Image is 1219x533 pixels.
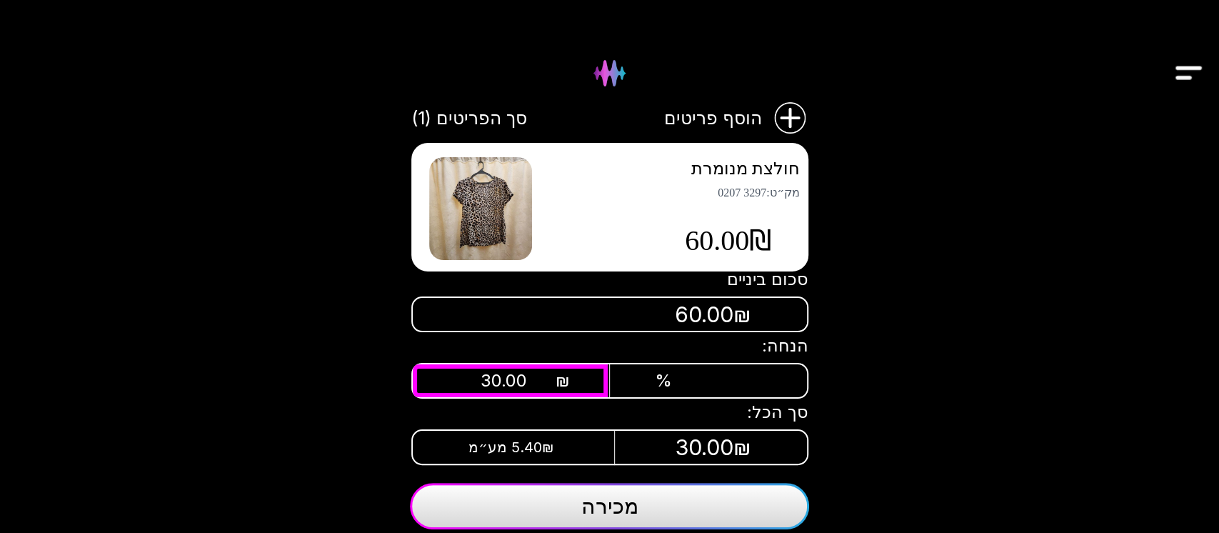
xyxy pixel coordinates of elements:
span: הוסף פריטים [664,106,762,131]
button: הוסף פריטיםהוסף פריטים [664,100,808,136]
span: סכום ביניים [727,269,808,289]
span: מק״ט : 3297 0207 [550,186,800,200]
span: סך הפריטים (1) [411,106,527,131]
span: % [655,371,672,391]
span: 60.00₪ [675,302,751,327]
span: 5.40₪ מע״מ [468,439,553,456]
span: הנחה: [762,336,808,356]
img: Hydee Logo [582,46,637,101]
img: Drawer [1173,46,1205,101]
span: ₪ [556,371,570,391]
span: 60.00₪ [685,224,771,258]
button: Drawer [1173,34,1205,66]
button: מכירה [410,483,809,529]
span: 30.00 [481,371,552,391]
span: סך הכל: [747,402,808,422]
img: חולצת מנומרת [429,157,532,260]
span: 30.00₪ [676,434,751,460]
span: חולצת מנומרת [691,159,800,178]
span: מכירה [581,493,638,519]
img: הוסף פריטים [773,100,808,136]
